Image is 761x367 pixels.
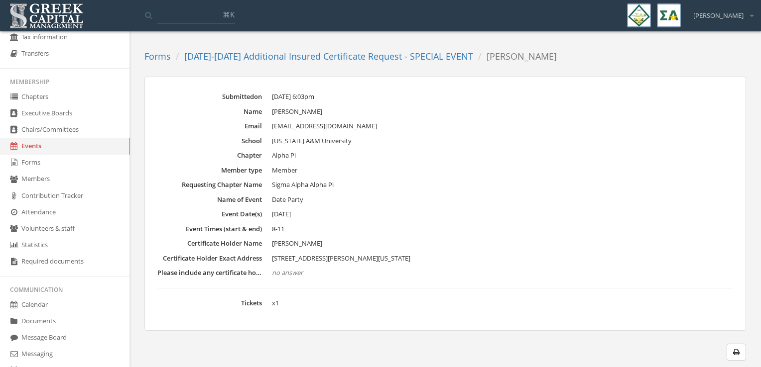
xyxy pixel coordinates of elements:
dt: Requesting Chapter Name [157,180,262,189]
dt: Name [157,107,262,116]
dt: Tickets [157,298,262,308]
span: [DATE] 6:03pm [272,92,314,101]
dd: [US_STATE] A&M University [272,136,733,146]
span: 8-11 [272,224,284,233]
dd: [PERSON_NAME] [272,107,733,117]
span: [DATE] [272,209,291,218]
dt: School [157,136,262,146]
em: no answer [272,268,303,277]
dt: Email [157,121,262,131]
dd: x 1 [272,298,733,308]
dt: Certificate Holder Exact Address [157,254,262,263]
span: [PERSON_NAME] [693,11,744,20]
span: Date Party [272,195,303,204]
span: [PERSON_NAME] [272,239,322,248]
span: Sigma Alpha Alpha Pi [272,180,334,189]
span: ⌘K [223,9,235,19]
dd: Alpha Pi [272,151,733,161]
dt: Submitted on [157,92,262,101]
dd: [EMAIL_ADDRESS][DOMAIN_NAME] [272,121,733,131]
dt: Event Times (start & end) [157,224,262,234]
dt: Chapter [157,151,262,160]
dt: Event Date(s) [157,209,262,219]
dt: Name of Event [157,195,262,204]
span: [STREET_ADDRESS][PERSON_NAME][US_STATE] [272,254,410,263]
a: Forms [144,50,171,62]
a: [DATE]-[DATE] Additional Insured Certificate Request - SPECIAL EVENT [184,50,473,62]
dt: Certificate Holder Name [157,239,262,248]
dt: Member type [157,166,262,175]
dt: Please include any certificate holder required special language [157,268,262,277]
div: [PERSON_NAME] [687,3,754,20]
li: [PERSON_NAME] [473,50,557,63]
dd: Member [272,166,733,176]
